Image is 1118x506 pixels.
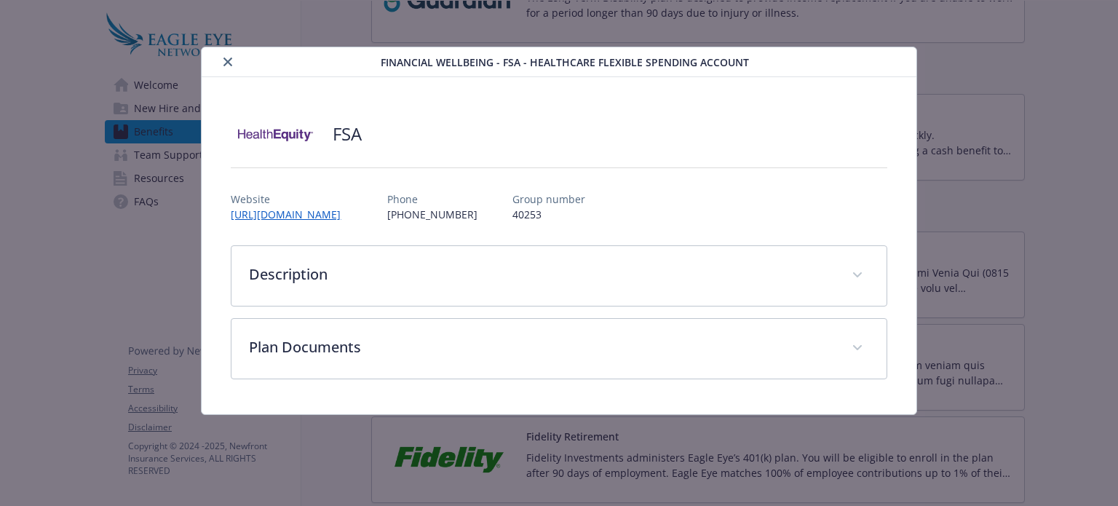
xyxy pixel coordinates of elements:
p: Phone [387,191,477,207]
div: Description [231,246,886,306]
span: Financial Wellbeing - FSA - Healthcare Flexible Spending Account [381,55,749,70]
p: Plan Documents [249,336,833,358]
button: close [219,53,237,71]
p: 40253 [512,207,585,222]
a: [URL][DOMAIN_NAME] [231,207,352,221]
p: [PHONE_NUMBER] [387,207,477,222]
p: Website [231,191,352,207]
p: Description [249,264,833,285]
div: Plan Documents [231,319,886,379]
p: Group number [512,191,585,207]
h2: FSA [333,122,362,146]
div: details for plan Financial Wellbeing - FSA - Healthcare Flexible Spending Account [112,47,1007,415]
img: Health Equity [231,112,318,156]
